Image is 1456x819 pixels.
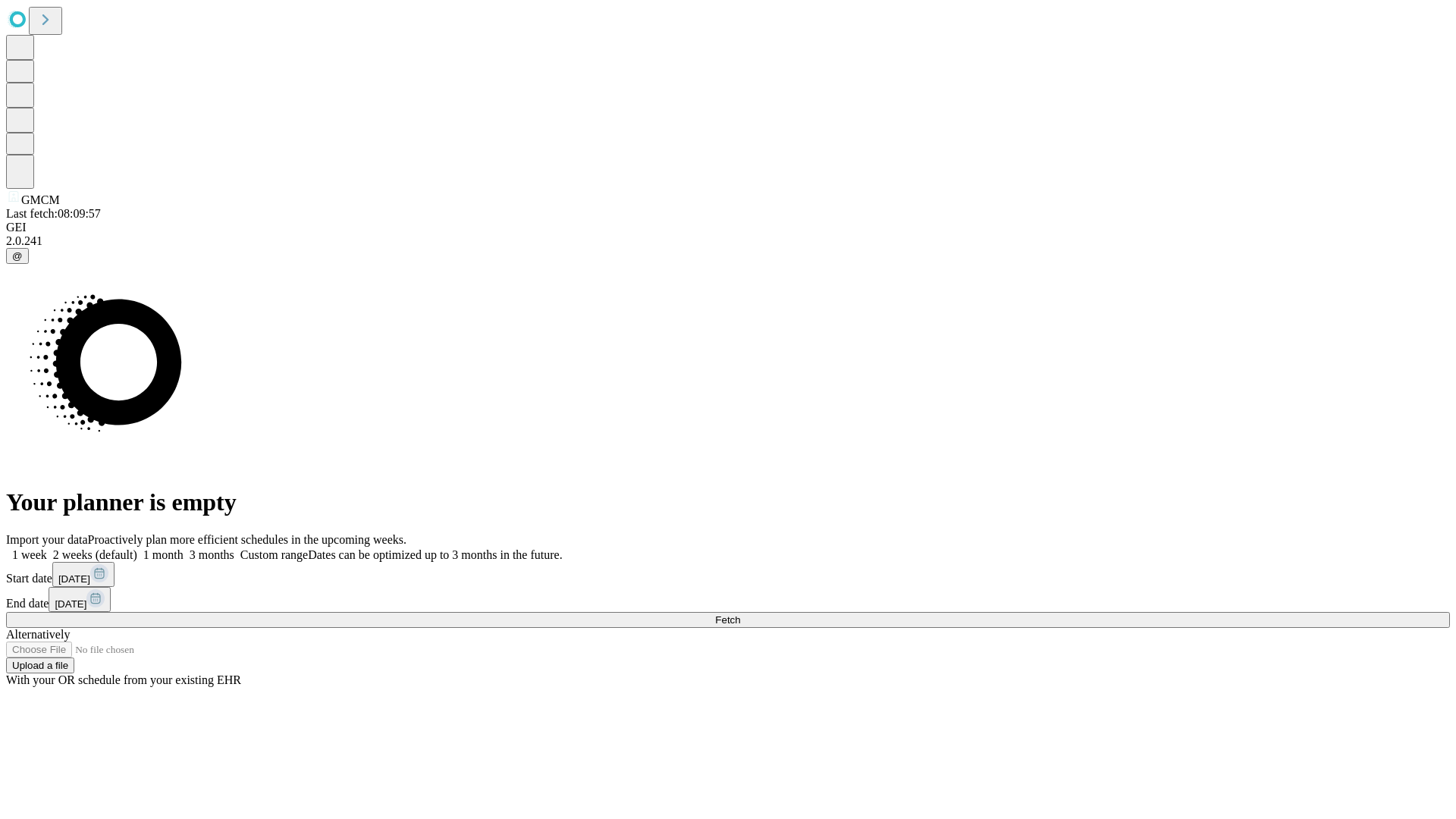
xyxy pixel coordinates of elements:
[6,612,1450,628] button: Fetch
[715,614,740,626] span: Fetch
[49,587,111,612] button: [DATE]
[53,548,137,561] span: 2 weeks (default)
[12,548,47,561] span: 1 week
[190,548,234,561] span: 3 months
[12,250,23,262] span: @
[308,548,562,561] span: Dates can be optimized up to 3 months in the future.
[6,587,1450,612] div: End date
[6,533,88,546] span: Import your data
[6,657,74,673] button: Upload a file
[55,598,86,610] span: [DATE]
[6,673,241,686] span: With your OR schedule from your existing EHR
[6,562,1450,587] div: Start date
[6,628,70,641] span: Alternatively
[88,533,406,546] span: Proactively plan more efficient schedules in the upcoming weeks.
[6,207,101,220] span: Last fetch: 08:09:57
[6,248,29,264] button: @
[143,548,184,561] span: 1 month
[21,193,60,206] span: GMCM
[6,488,1450,516] h1: Your planner is empty
[52,562,115,587] button: [DATE]
[6,221,1450,234] div: GEI
[6,234,1450,248] div: 2.0.241
[240,548,308,561] span: Custom range
[58,573,90,585] span: [DATE]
